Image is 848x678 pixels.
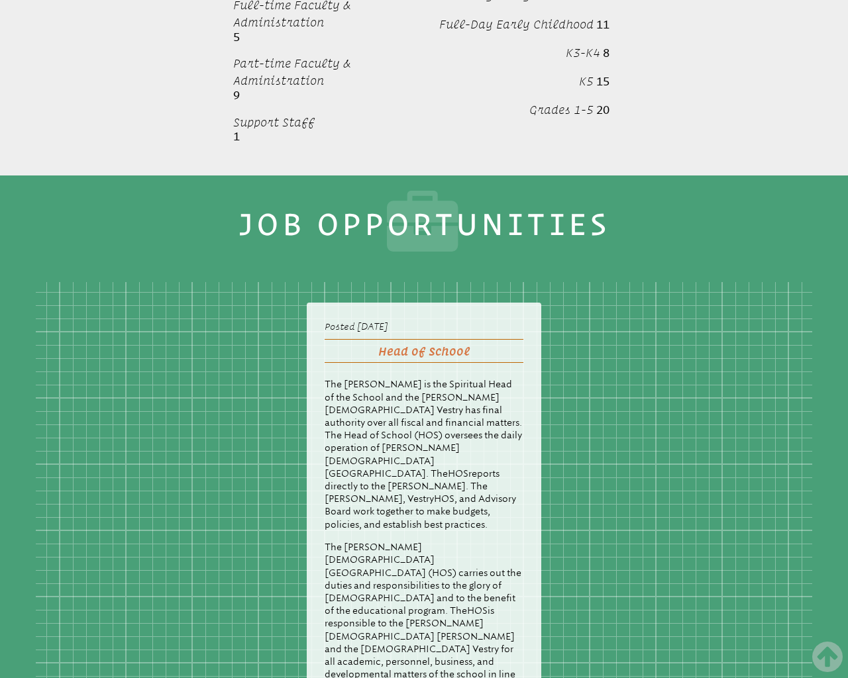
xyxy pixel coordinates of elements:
b: 1 [233,129,240,144]
b: 8 [603,46,609,60]
span: HOS [432,567,452,579]
span: HOS [448,468,468,479]
b: 9 [233,88,240,103]
span: Posted [325,321,355,332]
span: Support Staff [233,115,315,128]
h1: Job Opportunities [97,216,751,262]
span: HOS [467,605,488,616]
p: The [PERSON_NAME] is the Spiritual Head of the School and the [PERSON_NAME][DEMOGRAPHIC_DATA] Ves... [325,378,523,530]
b: 15 [596,74,609,89]
b: 5 [233,30,240,44]
b: 20 [596,103,609,117]
span: K5 [579,74,594,87]
span: Part-time Faculty & Administration [233,56,350,87]
span: HOS [434,493,454,505]
span: Grades 1-5 [529,103,594,116]
span: K3-K4 [566,46,600,59]
span: HOS [418,430,439,441]
h2: Head of School [325,339,523,363]
b: 11 [596,17,609,32]
span: Full-Day Early Childhood [439,17,594,30]
span: [DATE] [357,321,388,332]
